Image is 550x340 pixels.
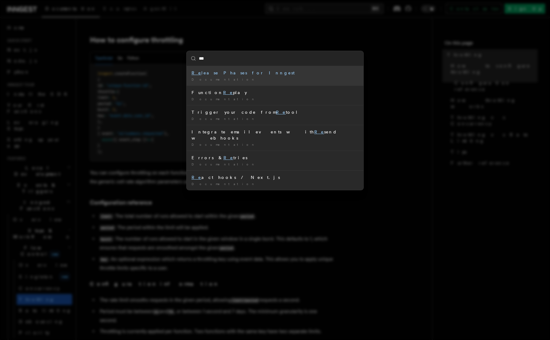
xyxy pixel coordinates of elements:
[223,155,233,160] mark: Re
[192,89,358,96] div: Function play
[192,143,256,146] span: Documentation
[192,155,358,161] div: Errors & tries
[192,70,201,75] mark: Re
[276,110,286,115] mark: Re
[192,174,358,180] div: act hooks / Next.js
[192,109,358,115] div: Trigger your code from tool
[192,182,256,186] span: Documentation
[192,129,358,141] div: Integrate email events with send webhooks
[192,97,256,101] span: Documentation
[192,162,256,166] span: Documentation
[223,90,233,95] mark: Re
[192,117,256,121] span: Documentation
[192,175,201,180] mark: Re
[314,129,324,134] mark: Re
[192,70,358,76] div: lease Phases for Inngest
[192,77,256,81] span: Documentation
